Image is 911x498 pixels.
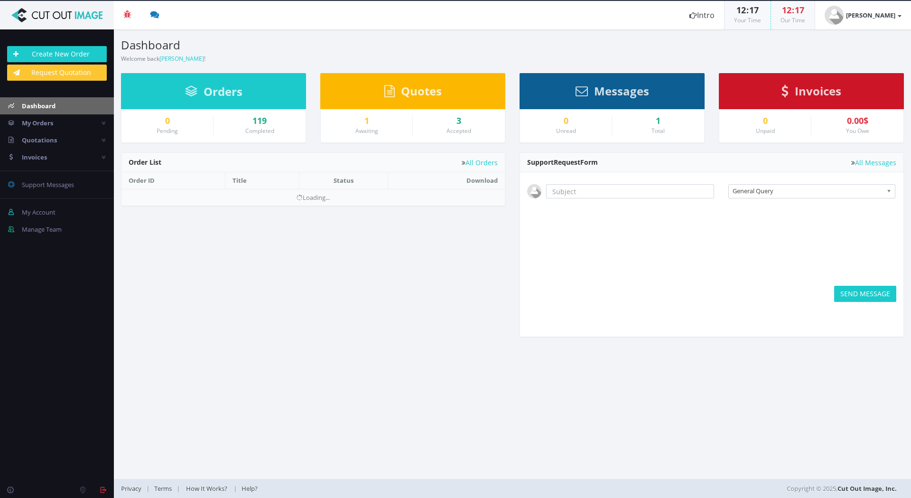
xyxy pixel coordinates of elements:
[7,8,107,22] img: Cut Out Image
[791,4,795,16] span: :
[22,119,53,127] span: My Orders
[594,83,649,99] span: Messages
[782,4,791,16] span: 12
[746,4,749,16] span: :
[22,208,56,216] span: My Account
[554,158,580,167] span: Request
[462,159,498,166] a: All Orders
[299,172,388,189] th: Status
[834,286,896,302] button: SEND MESSAGE
[680,1,724,29] a: Intro
[129,158,161,167] span: Order List
[22,102,56,110] span: Dashboard
[795,4,804,16] span: 17
[851,159,896,166] a: All Messages
[221,116,298,126] a: 119
[204,84,242,99] span: Orders
[736,4,746,16] span: 12
[237,484,262,493] a: Help?
[527,184,541,198] img: user_default.jpg
[328,116,405,126] a: 1
[355,127,378,135] small: Awaiting
[121,55,205,63] small: Welcome back !
[121,39,505,51] h3: Dashboard
[384,89,442,97] a: Quotes
[7,46,107,62] a: Create New Order
[756,127,775,135] small: Unpaid
[7,65,107,81] a: Request Quotation
[619,116,697,126] div: 1
[22,153,47,161] span: Invoices
[781,16,805,24] small: Our Time
[185,89,242,98] a: Orders
[734,16,761,24] small: Your Time
[245,127,274,135] small: Completed
[825,6,844,25] img: user_default.jpg
[225,172,299,189] th: Title
[157,127,178,135] small: Pending
[546,184,714,198] input: Subject
[186,484,227,493] span: How It Works?
[401,83,442,99] span: Quotes
[527,158,598,167] span: Support Form
[818,116,896,126] div: 0.00$
[149,484,177,493] a: Terms
[576,89,649,97] a: Messages
[733,185,883,197] span: General Query
[121,172,225,189] th: Order ID
[846,127,869,135] small: You Owe
[527,116,604,126] a: 0
[446,127,471,135] small: Accepted
[556,127,576,135] small: Unread
[159,55,204,63] a: [PERSON_NAME]
[180,484,233,493] a: How It Works?
[726,116,804,126] a: 0
[121,189,505,206] td: Loading...
[781,89,841,97] a: Invoices
[22,136,57,144] span: Quotations
[121,484,146,493] a: Privacy
[651,127,665,135] small: Total
[420,116,498,126] a: 3
[815,1,911,29] a: [PERSON_NAME]
[749,4,759,16] span: 17
[129,116,206,126] a: 0
[121,479,643,498] div: | | |
[22,225,62,234] span: Manage Team
[787,484,897,493] span: Copyright © 2025,
[22,180,74,189] span: Support Messages
[795,83,841,99] span: Invoices
[846,11,895,19] strong: [PERSON_NAME]
[388,172,505,189] th: Download
[837,484,897,493] a: Cut Out Image, Inc.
